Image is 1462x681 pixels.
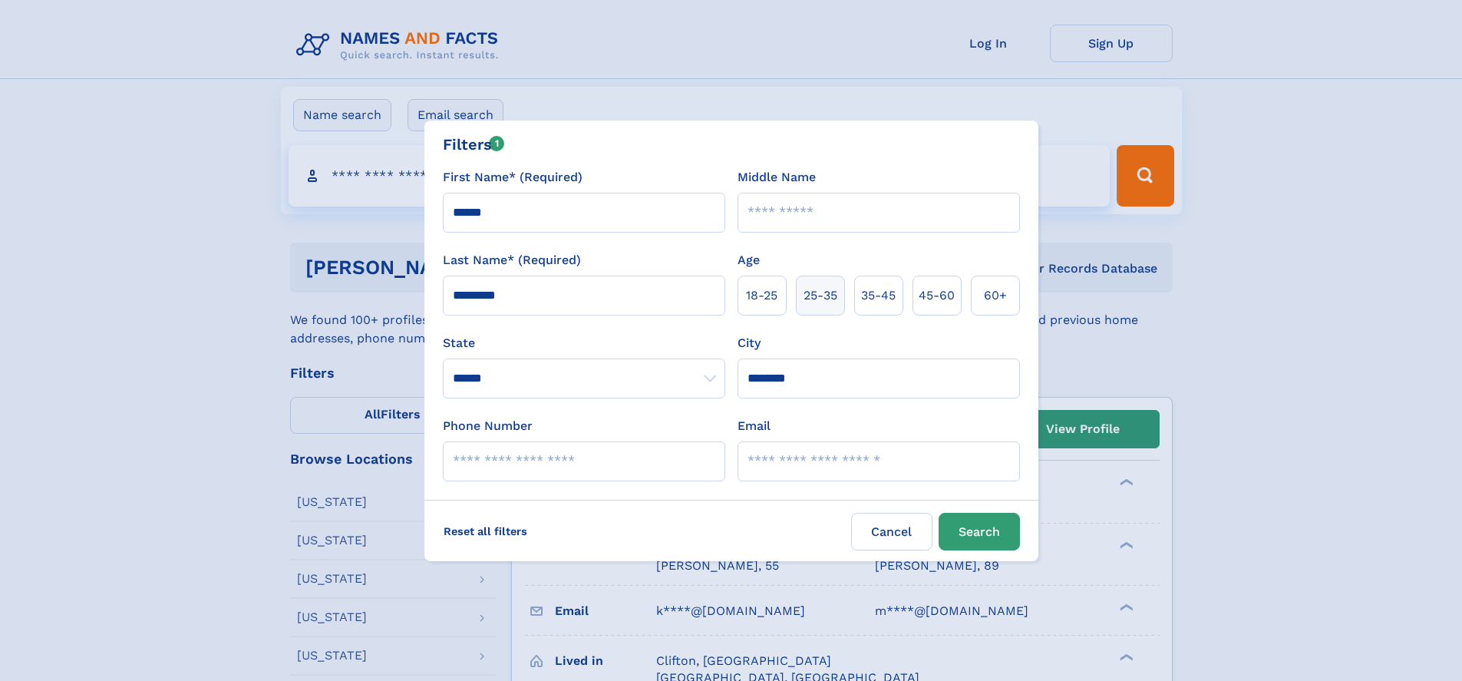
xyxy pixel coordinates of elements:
[443,417,533,435] label: Phone Number
[984,286,1007,305] span: 60+
[434,513,537,550] label: Reset all filters
[443,334,725,352] label: State
[443,251,581,269] label: Last Name* (Required)
[443,168,582,187] label: First Name* (Required)
[939,513,1020,550] button: Search
[738,168,816,187] label: Middle Name
[919,286,955,305] span: 45‑60
[738,417,771,435] label: Email
[738,251,760,269] label: Age
[738,334,761,352] label: City
[851,513,932,550] label: Cancel
[746,286,777,305] span: 18‑25
[861,286,896,305] span: 35‑45
[443,133,505,156] div: Filters
[804,286,837,305] span: 25‑35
